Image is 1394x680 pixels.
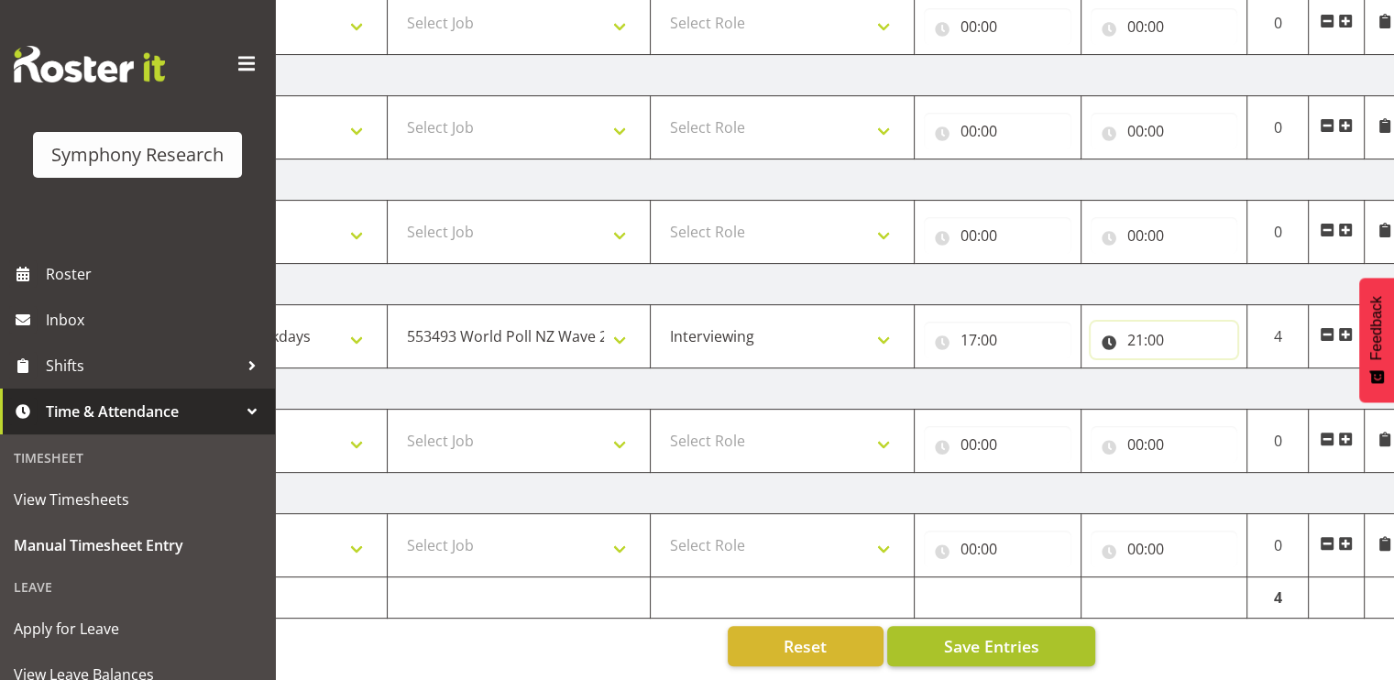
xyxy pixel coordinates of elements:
[5,568,270,606] div: Leave
[1091,113,1238,149] input: Click to select...
[1247,514,1309,577] td: 0
[1247,96,1309,159] td: 0
[1091,426,1238,463] input: Click to select...
[1359,278,1394,402] button: Feedback - Show survey
[1091,217,1238,254] input: Click to select...
[5,439,270,477] div: Timesheet
[5,522,270,568] a: Manual Timesheet Entry
[728,626,884,666] button: Reset
[924,531,1071,567] input: Click to select...
[1247,577,1309,619] td: 4
[1247,410,1309,473] td: 0
[924,113,1071,149] input: Click to select...
[46,260,266,288] span: Roster
[943,634,1038,658] span: Save Entries
[924,322,1071,358] input: Click to select...
[14,532,261,559] span: Manual Timesheet Entry
[924,217,1071,254] input: Click to select...
[1247,305,1309,368] td: 4
[46,398,238,425] span: Time & Attendance
[1091,8,1238,45] input: Click to select...
[1091,531,1238,567] input: Click to select...
[887,626,1095,666] button: Save Entries
[1368,296,1385,360] span: Feedback
[784,634,827,658] span: Reset
[46,352,238,379] span: Shifts
[924,426,1071,463] input: Click to select...
[5,606,270,652] a: Apply for Leave
[1247,201,1309,264] td: 0
[1091,322,1238,358] input: Click to select...
[14,615,261,642] span: Apply for Leave
[5,477,270,522] a: View Timesheets
[14,486,261,513] span: View Timesheets
[51,141,224,169] div: Symphony Research
[46,306,266,334] span: Inbox
[14,46,165,82] img: Rosterit website logo
[924,8,1071,45] input: Click to select...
